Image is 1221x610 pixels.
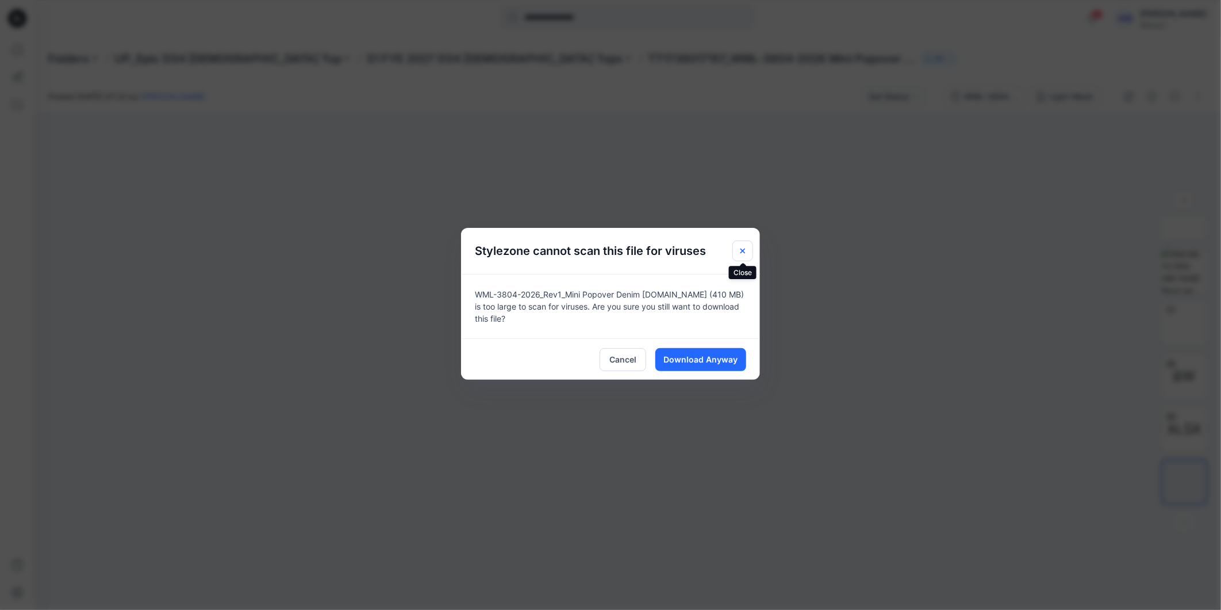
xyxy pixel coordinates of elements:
[655,348,746,371] button: Download Anyway
[461,274,760,338] div: WML-3804-2026_Rev1_Mini Popover Denim [DOMAIN_NAME] (410 MB) is too large to scan for viruses. Ar...
[664,353,738,365] span: Download Anyway
[609,353,636,365] span: Cancel
[461,228,720,274] h5: Stylezone cannot scan this file for viruses
[600,348,646,371] button: Cancel
[732,241,753,261] button: Close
